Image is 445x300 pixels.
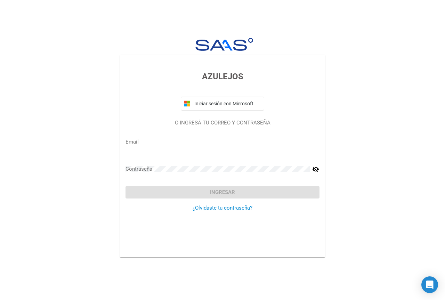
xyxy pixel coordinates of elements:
button: Iniciar sesión con Microsoft [181,97,264,111]
h3: AZULEJOS [126,70,319,83]
button: Ingresar [126,186,319,198]
a: ¿Olvidaste tu contraseña? [193,205,252,211]
span: Ingresar [210,189,235,195]
p: O INGRESÁ TU CORREO Y CONTRASEÑA [126,119,319,127]
mat-icon: visibility_off [312,165,319,173]
span: Iniciar sesión con Microsoft [193,101,261,106]
div: Open Intercom Messenger [421,276,438,293]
